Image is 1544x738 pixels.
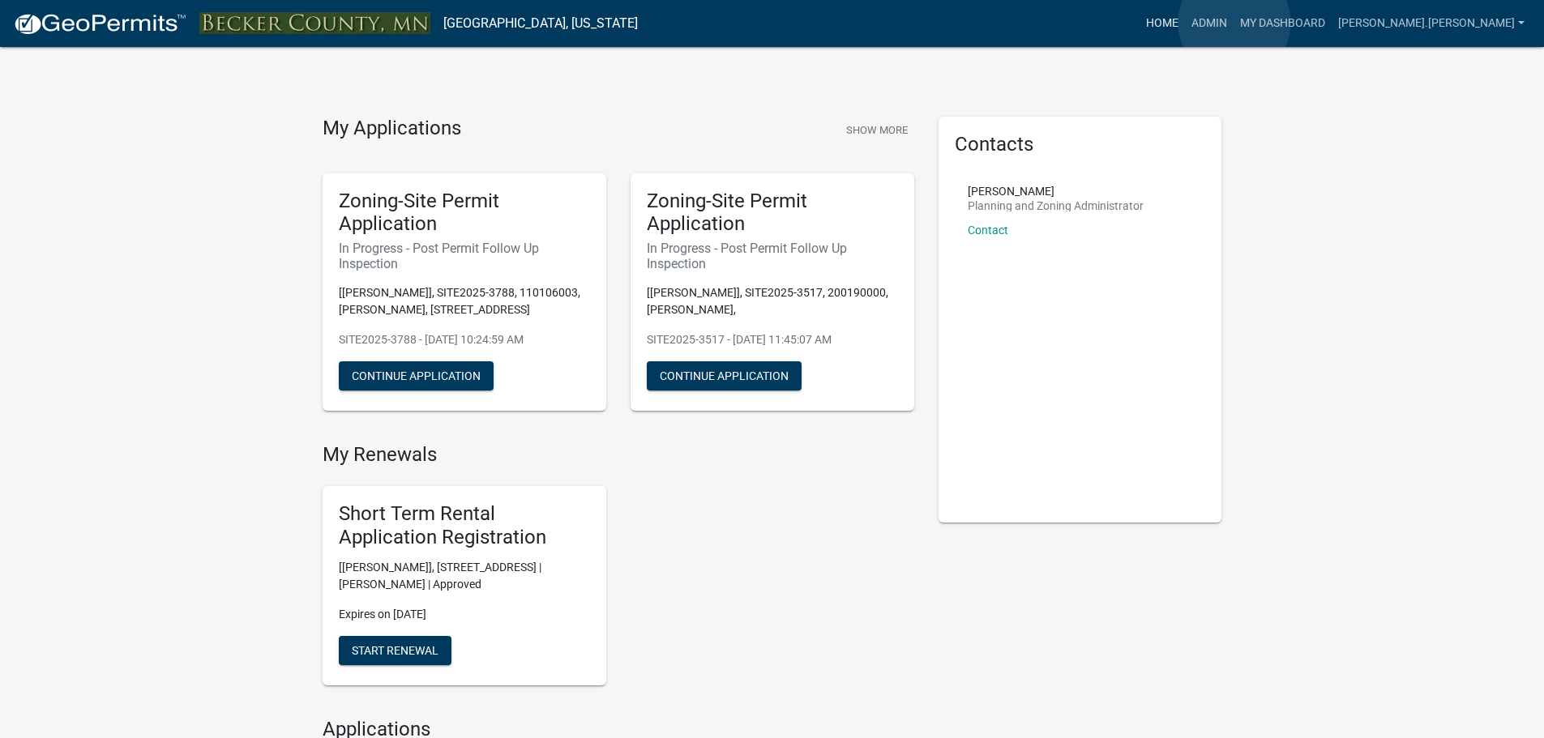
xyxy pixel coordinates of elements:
h4: My Renewals [323,443,914,467]
wm-registration-list-section: My Renewals [323,443,914,697]
h4: My Applications [323,117,461,141]
button: Continue Application [339,361,494,390]
a: [GEOGRAPHIC_DATA], [US_STATE] [443,10,638,37]
h6: In Progress - Post Permit Follow Up Inspection [647,241,898,271]
p: Expires on [DATE] [339,606,590,623]
p: [PERSON_NAME] [968,186,1144,197]
a: [PERSON_NAME].[PERSON_NAME] [1332,8,1531,39]
h5: Zoning-Site Permit Application [339,190,590,237]
p: [[PERSON_NAME]], SITE2025-3788, 110106003, [PERSON_NAME], [STREET_ADDRESS] [339,284,590,318]
p: SITE2025-3788 - [DATE] 10:24:59 AM [339,331,590,348]
h5: Contacts [955,133,1206,156]
a: Admin [1185,8,1234,39]
button: Start Renewal [339,636,451,665]
a: Contact [968,224,1008,237]
img: Becker County, Minnesota [199,12,430,34]
h5: Zoning-Site Permit Application [647,190,898,237]
p: SITE2025-3517 - [DATE] 11:45:07 AM [647,331,898,348]
button: Continue Application [647,361,802,390]
h6: In Progress - Post Permit Follow Up Inspection [339,241,590,271]
p: Planning and Zoning Administrator [968,200,1144,211]
a: My Dashboard [1234,8,1332,39]
span: Start Renewal [352,643,438,656]
p: [[PERSON_NAME]], SITE2025-3517, 200190000, [PERSON_NAME], [647,284,898,318]
a: Home [1140,8,1185,39]
button: Show More [840,117,914,143]
h5: Short Term Rental Application Registration [339,502,590,549]
p: [[PERSON_NAME]], [STREET_ADDRESS] | [PERSON_NAME] | Approved [339,559,590,593]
